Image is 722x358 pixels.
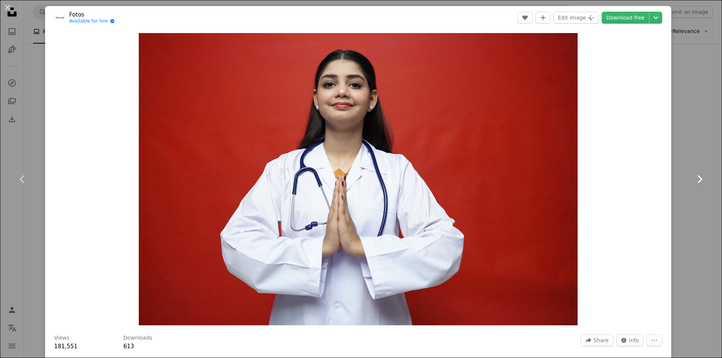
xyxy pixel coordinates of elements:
[139,33,578,325] button: Zoom in on this image
[54,334,70,342] h3: Views
[139,33,578,325] img: a person in a white coat
[69,18,115,24] a: Available for hire
[517,12,532,24] button: Like
[581,334,613,346] button: Share this image
[554,12,599,24] button: Edit image
[593,335,608,346] span: Share
[629,335,639,346] span: Info
[54,343,77,350] span: 181,551
[535,12,551,24] button: Add to Collection
[677,143,722,215] a: Next
[602,12,649,24] a: Download free
[616,334,644,346] button: Stats about this image
[646,334,662,346] button: More Actions
[123,334,152,342] h3: Downloads
[649,12,662,24] button: Choose download size
[54,12,66,24] img: Go to Fotos's profile
[69,11,115,18] a: Fotos
[123,343,134,350] span: 613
